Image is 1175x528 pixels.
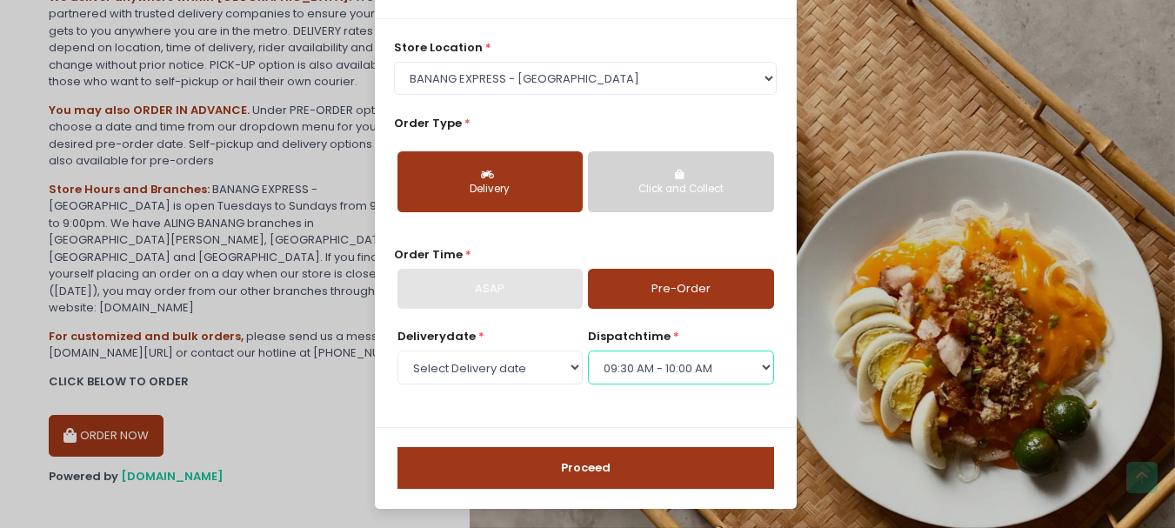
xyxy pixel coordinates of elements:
[410,182,571,197] div: Delivery
[394,39,483,56] span: store location
[397,151,583,212] button: Delivery
[394,115,462,131] span: Order Type
[600,182,761,197] div: Click and Collect
[588,151,773,212] button: Click and Collect
[588,328,671,344] span: dispatch time
[394,246,463,263] span: Order Time
[397,328,476,344] span: Delivery date
[397,447,774,489] button: Proceed
[588,269,773,309] a: Pre-Order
